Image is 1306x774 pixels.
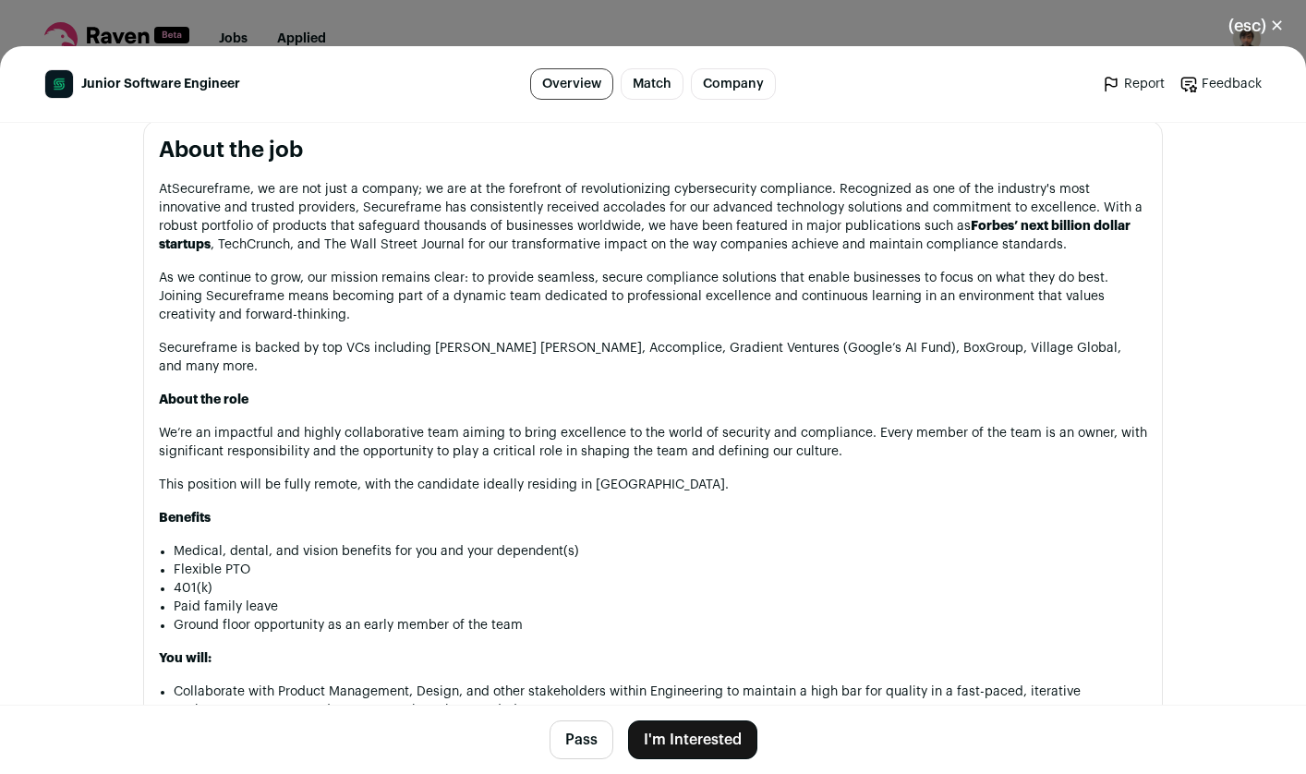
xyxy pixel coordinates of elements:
button: I'm Interested [628,720,757,759]
a: Feedback [1179,75,1262,93]
button: Close modal [1206,6,1306,46]
li: Medical, dental, and vision benefits for you and your dependent(s) [174,542,1147,561]
span: Junior Software Engineer [81,75,240,93]
button: Pass [550,720,613,759]
strong: Benefits [159,512,211,525]
p: We’re an impactful and highly collaborative team aiming to bring excellence to the world of secur... [159,424,1147,461]
strong: About the role [159,393,248,406]
a: Overview [530,68,613,100]
p: As we continue to grow, our mission remains clear: to provide seamless, secure compliance solutio... [159,269,1147,324]
a: Company [691,68,776,100]
a: Match [621,68,683,100]
img: c1e051a8daea15d593ca57c1a00f6c91f7e879a17bc438980e6ad9efe5fa122e [45,70,73,98]
a: Secureframe [172,183,250,196]
li: Ground floor opportunity as an early member of the team [174,616,1147,635]
li: Flexible PTO [174,561,1147,579]
li: Paid family leave [174,598,1147,616]
strong: You will: [159,652,212,665]
h2: About the job [159,136,1147,165]
a: Report [1102,75,1165,93]
p: Secureframe is backed by top VCs including [PERSON_NAME] [PERSON_NAME], Accomplice, Gradient Vent... [159,339,1147,376]
li: 401(k) [174,579,1147,598]
p: At , we are not just a company; we are at the forefront of revolutionizing cybersecurity complian... [159,180,1147,254]
li: Collaborate with Product Management, Design, and other stakeholders within Engineering to maintai... [174,683,1147,720]
p: This position will be fully remote, with the candidate ideally residing in [GEOGRAPHIC_DATA]. [159,476,1147,494]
